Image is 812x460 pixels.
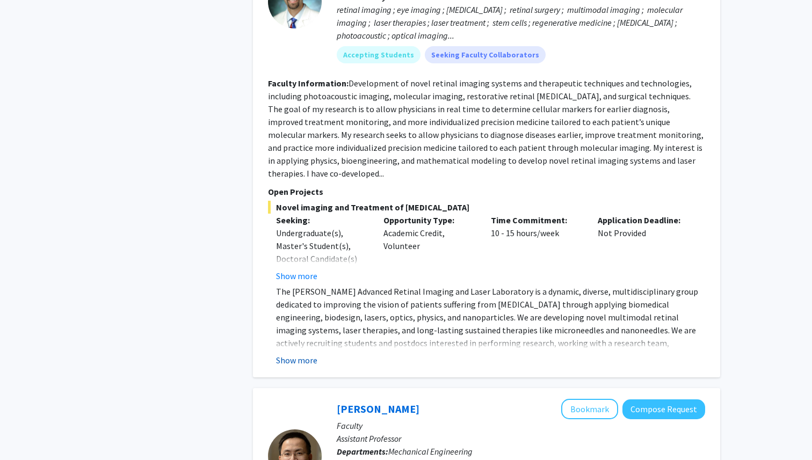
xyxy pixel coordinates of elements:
button: Show more [276,269,317,282]
div: Academic Credit, Volunteer [375,214,483,282]
mat-chip: Accepting Students [337,46,421,63]
div: 10 - 15 hours/week [483,214,590,282]
p: The [PERSON_NAME] Advanced Retinal Imaging and Laser Laboratory is a dynamic, diverse, multidisci... [276,285,705,388]
p: Time Commitment: [491,214,582,227]
button: Add Chen Li to Bookmarks [561,399,618,419]
p: Open Projects [268,185,705,198]
p: Faculty [337,419,705,432]
div: Undergraduate(s), Master's Student(s), Doctoral Candidate(s) (PhD, MD, DMD, PharmD, etc.), Postdo... [276,227,367,355]
mat-chip: Seeking Faculty Collaborators [425,46,546,63]
p: Seeking: [276,214,367,227]
p: Opportunity Type: [383,214,475,227]
span: Mechanical Engineering [388,446,473,457]
b: Departments: [337,446,388,457]
span: Novel imaging and Treatment of [MEDICAL_DATA] [268,201,705,214]
fg-read-more: Development of novel retinal imaging systems and therapeutic techniques and technologies, includi... [268,78,704,179]
a: [PERSON_NAME] [337,402,419,415]
iframe: Chat [8,412,46,452]
button: Compose Request to Chen Li [622,399,705,419]
b: Faculty Information: [268,78,349,89]
p: Application Deadline: [598,214,689,227]
button: Show more [276,354,317,367]
div: retinal imaging ; eye imaging ; [MEDICAL_DATA] ; retinal surgery ; multimodal imaging ; molecular... [337,3,705,42]
p: Assistant Professor [337,432,705,445]
div: Not Provided [590,214,697,282]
